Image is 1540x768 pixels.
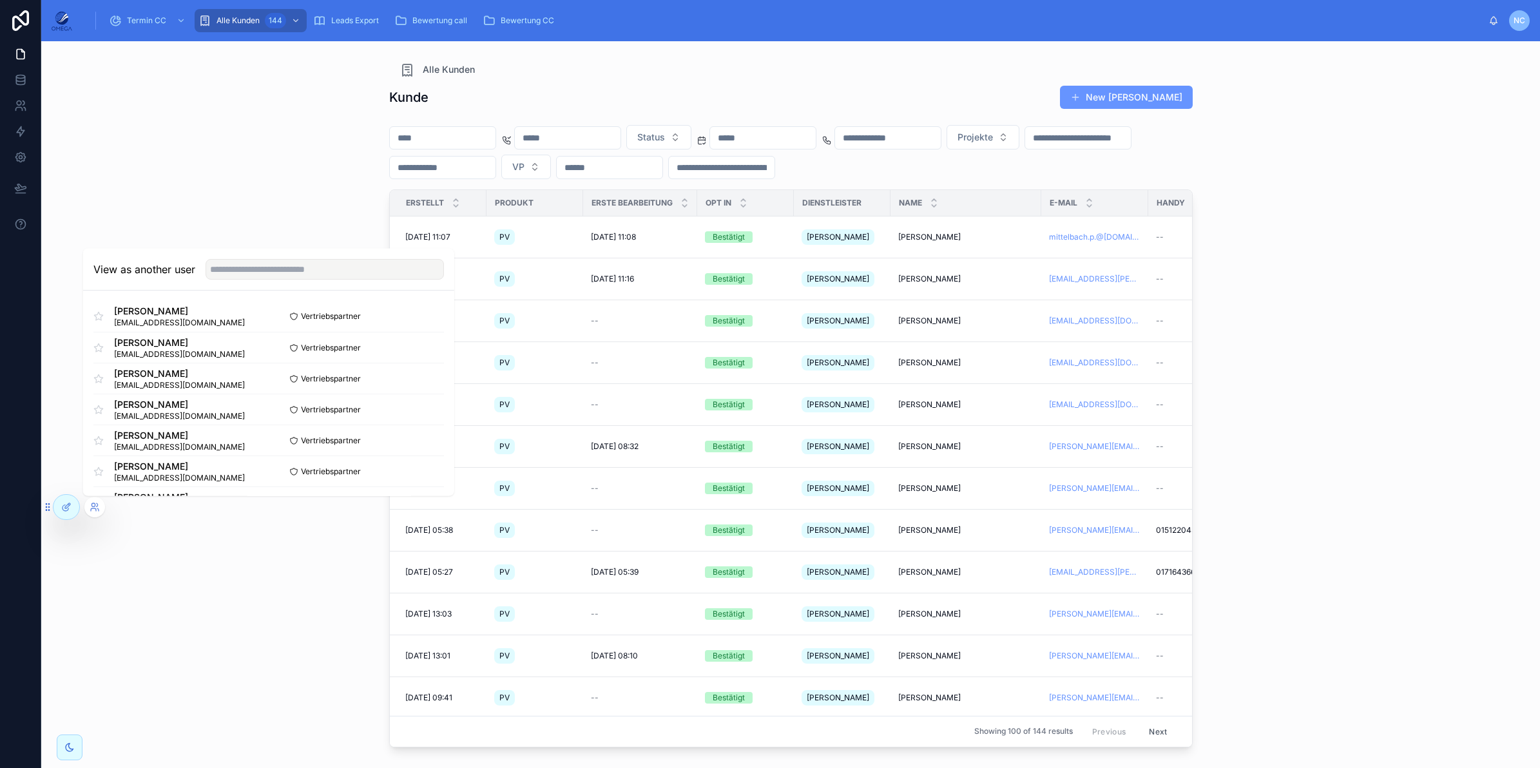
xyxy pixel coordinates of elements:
a: [EMAIL_ADDRESS][PERSON_NAME][DOMAIN_NAME] [1049,274,1141,284]
span: PV [499,232,510,242]
a: PV [494,646,575,666]
a: PV [494,227,575,247]
a: Leads Export [309,9,388,32]
span: [DATE] 11:16 [591,274,634,284]
span: -- [1156,693,1164,703]
a: -- [1156,316,1237,326]
a: [DATE] 11:08 [591,232,689,242]
span: PV [499,399,510,410]
span: [DATE] 08:10 [591,651,638,661]
div: Bestätigt [713,566,745,578]
a: [DATE] 08:10 [591,651,689,661]
a: [PERSON_NAME][EMAIL_ADDRESS][DOMAIN_NAME] [1049,651,1141,661]
span: [PERSON_NAME] [807,651,869,661]
a: [DATE] 11:16 [591,274,689,284]
a: -- [1156,651,1237,661]
span: Vertriebspartner [301,404,361,414]
span: -- [591,609,599,619]
a: Bestätigt [705,357,786,369]
span: Name [899,198,922,208]
a: -- [591,609,689,619]
a: PV [494,394,575,415]
div: Bestätigt [713,441,745,452]
span: PV [499,609,510,619]
span: E-Mail [1050,198,1077,208]
span: Vertriebspartner [301,435,361,445]
span: Vertriebspartner [301,342,361,352]
a: -- [1156,232,1237,242]
a: -- [1156,483,1237,494]
span: 01716436644 [1156,567,1206,577]
span: NC [1514,15,1525,26]
a: [PERSON_NAME] [898,483,1034,494]
a: [PERSON_NAME] [802,646,883,666]
span: [EMAIL_ADDRESS][DOMAIN_NAME] [114,349,245,359]
span: -- [1156,651,1164,661]
a: PV [494,562,575,582]
span: VP [512,160,525,173]
span: [DATE] 13:01 [405,651,450,661]
span: [PERSON_NAME] [898,651,961,661]
span: [PERSON_NAME] [807,525,869,535]
span: [PERSON_NAME] [807,483,869,494]
div: Bestätigt [713,692,745,704]
a: [PERSON_NAME] [802,687,883,708]
span: [PERSON_NAME] [807,274,869,284]
a: [EMAIL_ADDRESS][DOMAIN_NAME] [1049,316,1141,326]
span: PV [499,567,510,577]
div: Bestätigt [713,650,745,662]
div: Bestätigt [713,483,745,494]
a: PV [494,311,575,331]
span: [DATE] 05:38 [405,525,453,535]
span: -- [1156,399,1164,410]
button: Select Button [501,155,551,179]
span: [PERSON_NAME] [807,441,869,452]
button: Select Button [626,125,691,149]
span: [DATE] 08:32 [591,441,639,452]
a: Bewertung CC [479,9,563,32]
span: [PERSON_NAME] [898,399,961,410]
a: [PERSON_NAME] [898,567,1034,577]
h1: Kunde [389,88,428,106]
a: [DATE] 13:01 [405,651,479,661]
span: Handy [1157,198,1185,208]
a: [EMAIL_ADDRESS][DOMAIN_NAME] [1049,358,1141,368]
div: Bestätigt [713,608,745,620]
a: [PERSON_NAME] [898,441,1034,452]
a: PV [494,478,575,499]
div: Bestätigt [713,524,745,536]
span: [PERSON_NAME] [898,232,961,242]
span: 015122043906 [1156,525,1210,535]
a: [DATE] 08:32 [591,441,689,452]
span: -- [591,399,599,410]
span: Termin CC [127,15,166,26]
a: New [PERSON_NAME] [1060,86,1193,109]
span: [DATE] 11:07 [405,232,450,242]
a: [PERSON_NAME][EMAIL_ADDRESS][DOMAIN_NAME] [1049,693,1141,703]
span: [EMAIL_ADDRESS][DOMAIN_NAME] [114,410,245,421]
span: [PERSON_NAME] [898,274,961,284]
a: [DATE] 11:07 [405,232,479,242]
a: [PERSON_NAME][EMAIL_ADDRESS][PERSON_NAME][DOMAIN_NAME] [1049,525,1141,535]
a: [EMAIL_ADDRESS][DOMAIN_NAME] [1049,399,1141,410]
a: -- [1156,609,1237,619]
a: -- [591,399,689,410]
span: [PERSON_NAME] [898,483,961,494]
a: [DATE] 05:27 [405,567,479,577]
a: Bestätigt [705,231,786,243]
div: Bestätigt [713,399,745,410]
a: [PERSON_NAME] [802,562,883,582]
span: [PERSON_NAME] [807,316,869,326]
span: -- [1156,316,1164,326]
span: Showing 100 of 144 results [974,727,1073,737]
span: [DATE] 05:39 [591,567,639,577]
span: -- [1156,274,1164,284]
span: PV [499,358,510,368]
span: Alle Kunden [217,15,260,26]
button: Select Button [947,125,1019,149]
a: Bestätigt [705,650,786,662]
a: [PERSON_NAME][EMAIL_ADDRESS][PERSON_NAME][DOMAIN_NAME] [1049,483,1141,494]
